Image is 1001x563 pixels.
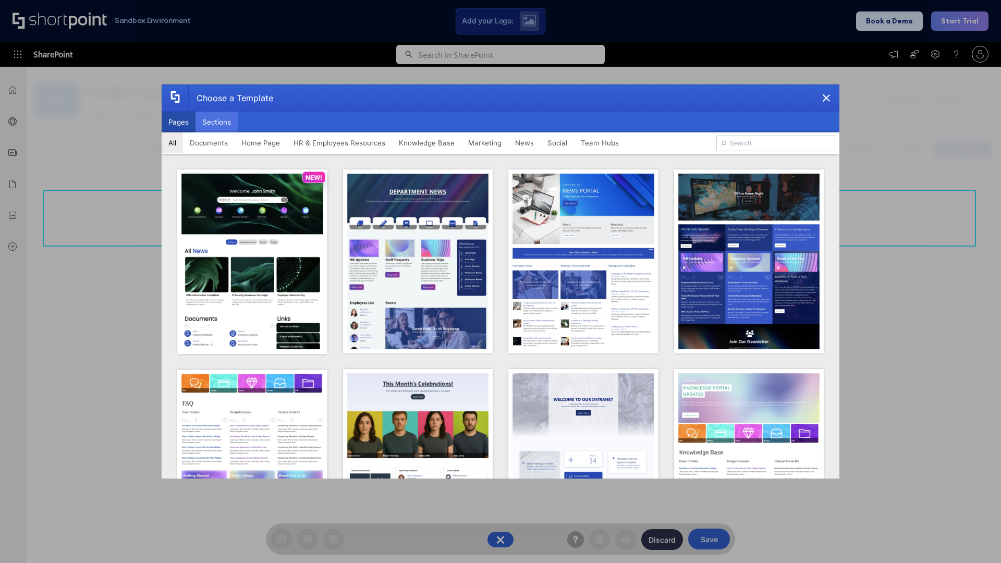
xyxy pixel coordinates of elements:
[392,132,461,153] button: Knowledge Base
[235,132,287,153] button: Home Page
[716,136,835,151] input: Search
[162,112,196,132] button: Pages
[188,85,273,111] div: Choose a Template
[287,132,392,153] button: HR & Employees Resources
[574,132,626,153] button: Team Hubs
[183,132,235,153] button: Documents
[461,132,508,153] button: Marketing
[508,132,541,153] button: News
[306,174,322,181] p: NEW!
[162,84,839,479] div: template selector
[162,132,183,153] button: All
[196,112,238,132] button: Sections
[949,513,1001,563] iframe: Chat Widget
[541,132,574,153] button: Social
